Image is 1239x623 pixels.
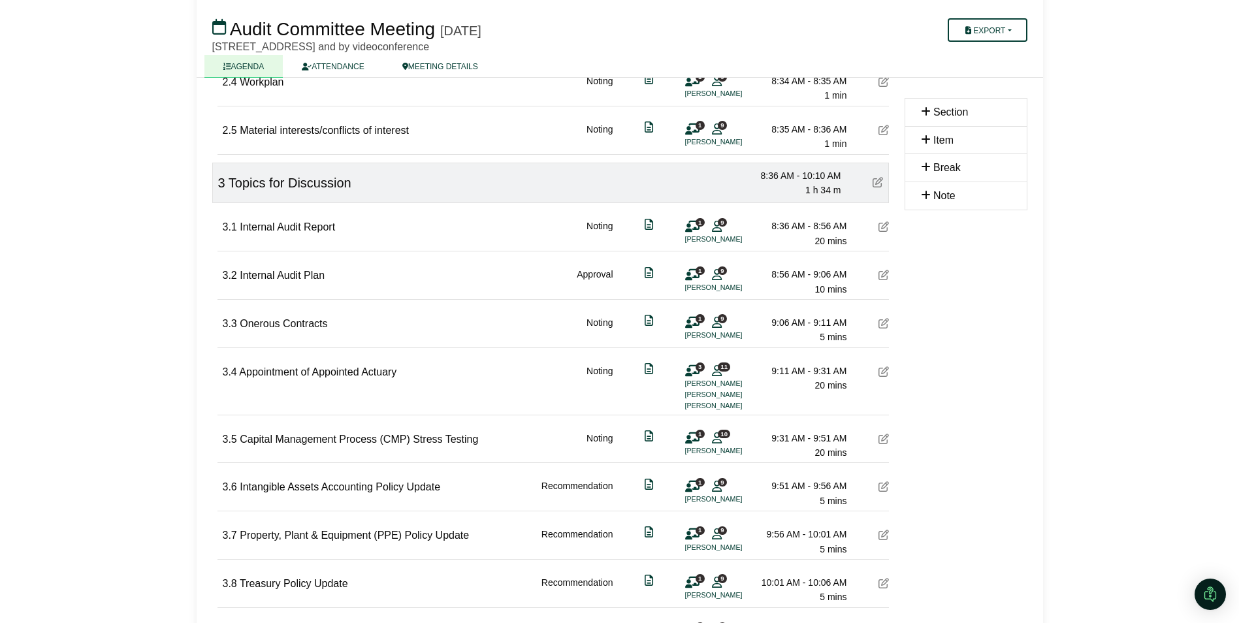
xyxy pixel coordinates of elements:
[814,380,846,391] span: 20 mins
[240,221,335,232] span: Internal Audit Report
[756,479,847,493] div: 9:51 AM - 9:56 AM
[223,366,237,377] span: 3.4
[824,90,846,101] span: 1 min
[696,574,705,583] span: 1
[685,542,783,553] li: [PERSON_NAME]
[587,364,613,412] div: Noting
[240,318,327,329] span: Onerous Contracts
[587,431,613,460] div: Noting
[218,176,225,190] span: 3
[240,530,469,541] span: Property, Plant & Equipment (PPE) Policy Update
[696,430,705,438] span: 1
[685,282,783,293] li: [PERSON_NAME]
[696,526,705,535] span: 1
[685,590,783,601] li: [PERSON_NAME]
[696,266,705,275] span: 1
[541,479,613,508] div: Recommendation
[718,574,727,583] span: 9
[756,575,847,590] div: 10:01 AM - 10:06 AM
[824,138,846,149] span: 1 min
[223,221,237,232] span: 3.1
[805,185,841,195] span: 1 h 34 m
[696,121,705,129] span: 1
[820,332,846,342] span: 5 mins
[718,121,727,129] span: 9
[223,318,237,329] span: 3.3
[933,162,961,173] span: Break
[933,135,954,146] span: Item
[718,430,730,438] span: 10
[756,74,847,88] div: 8:34 AM - 8:35 AM
[541,575,613,605] div: Recommendation
[577,267,613,296] div: Approval
[223,125,237,136] span: 2.5
[587,74,613,103] div: Noting
[685,378,783,389] li: [PERSON_NAME]
[718,218,727,227] span: 9
[230,19,435,39] span: Audit Committee Meeting
[718,314,727,323] span: 9
[756,267,847,281] div: 8:56 AM - 9:06 AM
[696,362,705,371] span: 3
[283,55,383,78] a: ATTENDANCE
[440,23,481,39] div: [DATE]
[223,434,237,445] span: 3.5
[1195,579,1226,610] div: Open Intercom Messenger
[223,270,237,281] span: 3.2
[756,122,847,136] div: 8:35 AM - 8:36 AM
[696,314,705,323] span: 1
[696,218,705,227] span: 1
[820,592,846,602] span: 5 mins
[718,526,727,535] span: 9
[587,122,613,152] div: Noting
[933,106,968,118] span: Section
[239,366,396,377] span: Appointment of Appointed Actuary
[204,55,283,78] a: AGENDA
[948,18,1027,42] button: Export
[587,219,613,248] div: Noting
[756,219,847,233] div: 8:36 AM - 8:56 AM
[240,125,409,136] span: Material interests/conflicts of interest
[223,530,237,541] span: 3.7
[750,168,841,183] div: 8:36 AM - 10:10 AM
[685,445,783,456] li: [PERSON_NAME]
[685,136,783,148] li: [PERSON_NAME]
[718,362,730,371] span: 11
[229,176,351,190] span: Topics for Discussion
[223,76,237,88] span: 2.4
[814,236,846,246] span: 20 mins
[756,431,847,445] div: 9:31 AM - 9:51 AM
[820,496,846,506] span: 5 mins
[587,315,613,345] div: Noting
[696,478,705,487] span: 1
[685,88,783,99] li: [PERSON_NAME]
[814,447,846,458] span: 20 mins
[240,76,283,88] span: Workplan
[541,527,613,556] div: Recommendation
[685,234,783,245] li: [PERSON_NAME]
[383,55,497,78] a: MEETING DETAILS
[685,389,783,400] li: [PERSON_NAME]
[756,527,847,541] div: 9:56 AM - 10:01 AM
[685,494,783,505] li: [PERSON_NAME]
[240,270,325,281] span: Internal Audit Plan
[933,190,956,201] span: Note
[223,481,237,492] span: 3.6
[240,434,478,445] span: Capital Management Process (CMP) Stress Testing
[718,266,727,275] span: 9
[756,315,847,330] div: 9:06 AM - 9:11 AM
[820,544,846,554] span: 5 mins
[240,578,348,589] span: Treasury Policy Update
[814,284,846,295] span: 10 mins
[756,364,847,378] div: 9:11 AM - 9:31 AM
[223,578,237,589] span: 3.8
[685,330,783,341] li: [PERSON_NAME]
[240,481,440,492] span: Intangible Assets Accounting Policy Update
[685,400,783,411] li: [PERSON_NAME]
[212,41,430,52] span: [STREET_ADDRESS] and by videoconference
[718,478,727,487] span: 9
